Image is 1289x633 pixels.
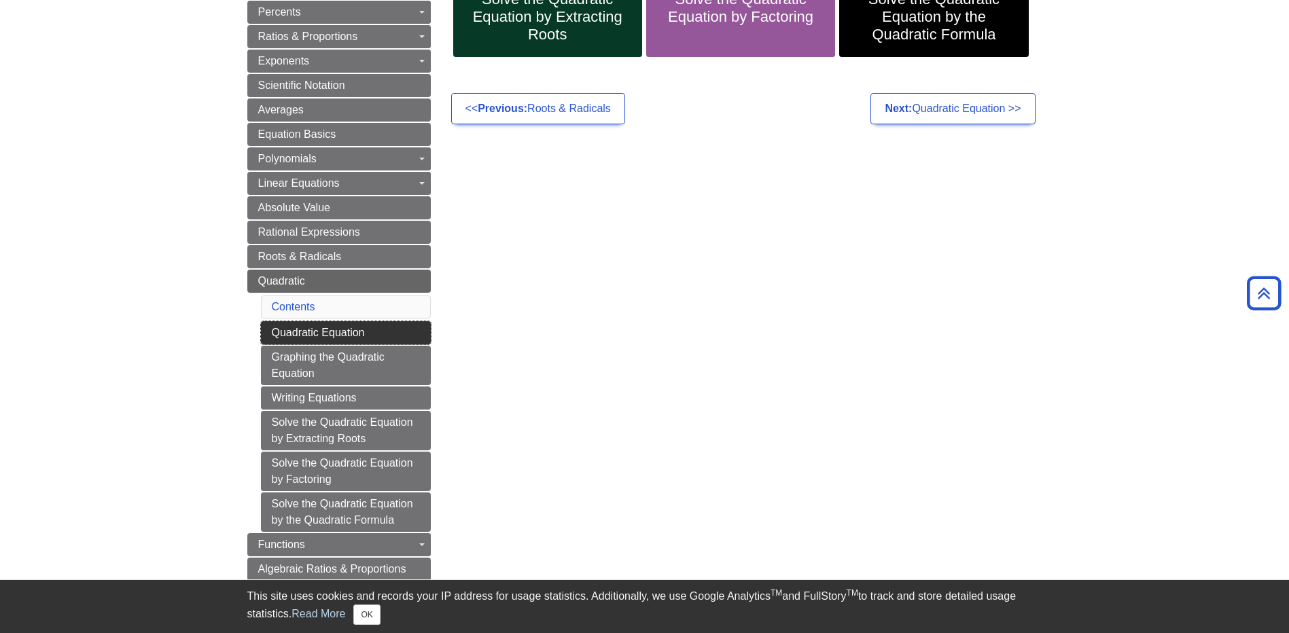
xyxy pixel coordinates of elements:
[1242,284,1286,302] a: Back to Top
[847,588,858,598] sup: TM
[247,221,431,244] a: Rational Expressions
[247,245,431,268] a: Roots & Radicals
[451,93,625,124] a: <<Previous:Roots & Radicals
[258,226,360,238] span: Rational Expressions
[353,604,380,625] button: Close
[247,74,431,97] a: Scientific Notation
[258,563,406,575] span: Algebraic Ratios & Proportions
[258,202,330,213] span: Absolute Value
[247,50,431,73] a: Exponents
[258,79,345,91] span: Scientific Notation
[258,539,305,550] span: Functions
[272,301,315,312] a: Contents
[261,452,431,491] a: Solve the Quadratic Equation by Factoring
[292,608,345,619] a: Read More
[247,558,431,581] a: Algebraic Ratios & Proportions
[258,153,317,164] span: Polynomials
[247,172,431,195] a: Linear Equations
[247,588,1042,625] div: This site uses cookies and records your IP address for usage statistics. Additionally, we use Goo...
[261,346,431,385] a: Graphing the Quadratic Equation
[261,321,431,344] a: Quadratic Equation
[258,251,342,262] span: Roots & Radicals
[258,104,304,115] span: Averages
[771,588,782,598] sup: TM
[247,98,431,122] a: Averages
[258,177,340,189] span: Linear Equations
[258,275,305,287] span: Quadratic
[478,103,527,114] strong: Previous:
[885,103,912,114] strong: Next:
[261,492,431,532] a: Solve the Quadratic Equation by the Quadratic Formula
[258,55,310,67] span: Exponents
[247,533,431,556] a: Functions
[870,93,1035,124] a: Next:Quadratic Equation >>
[247,1,431,24] a: Percents
[247,196,431,219] a: Absolute Value
[261,411,431,450] a: Solve the Quadratic Equation by Extracting Roots
[247,25,431,48] a: Ratios & Proportions
[247,270,431,293] a: Quadratic
[258,6,301,18] span: Percents
[261,386,431,410] a: Writing Equations
[247,147,431,170] a: Polynomials
[247,123,431,146] a: Equation Basics
[258,31,358,42] span: Ratios & Proportions
[258,128,336,140] span: Equation Basics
